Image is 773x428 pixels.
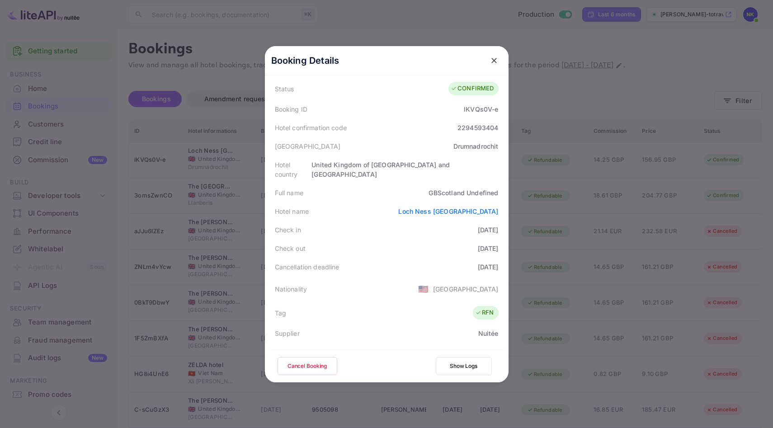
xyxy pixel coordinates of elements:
a: Loch Ness [GEOGRAPHIC_DATA] [398,207,498,215]
div: Cancellation deadline [275,262,339,272]
div: [GEOGRAPHIC_DATA] [433,284,499,294]
div: Supplier booking ID [275,347,335,357]
div: CONFIRMED [451,84,494,93]
div: lKVQs0V-e [464,104,498,114]
div: Nationality [275,284,307,294]
button: Show Logs [436,357,492,375]
div: Nuitée [478,329,499,338]
div: 9560668 [470,347,498,357]
div: [GEOGRAPHIC_DATA] [275,141,341,151]
div: [DATE] [478,244,499,253]
div: 2294593404 [457,123,499,132]
div: RFN [475,308,494,317]
div: Check out [275,244,306,253]
span: United States [418,281,429,297]
div: GBScotland Undefined [429,188,498,198]
div: Hotel country [275,160,312,179]
div: Hotel name [275,207,309,216]
div: Supplier [275,329,300,338]
div: [DATE] [478,225,499,235]
div: Full name [275,188,303,198]
p: Booking Details [271,54,339,67]
div: [DATE] [478,262,499,272]
div: Tag [275,308,286,318]
div: Drumnadrochit [453,141,499,151]
div: Status [275,84,294,94]
div: Hotel confirmation code [275,123,347,132]
button: Cancel Booking [278,357,337,375]
div: United Kingdom of [GEOGRAPHIC_DATA] and [GEOGRAPHIC_DATA] [311,160,498,179]
div: Check in [275,225,301,235]
button: close [486,52,502,69]
div: Booking ID [275,104,308,114]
